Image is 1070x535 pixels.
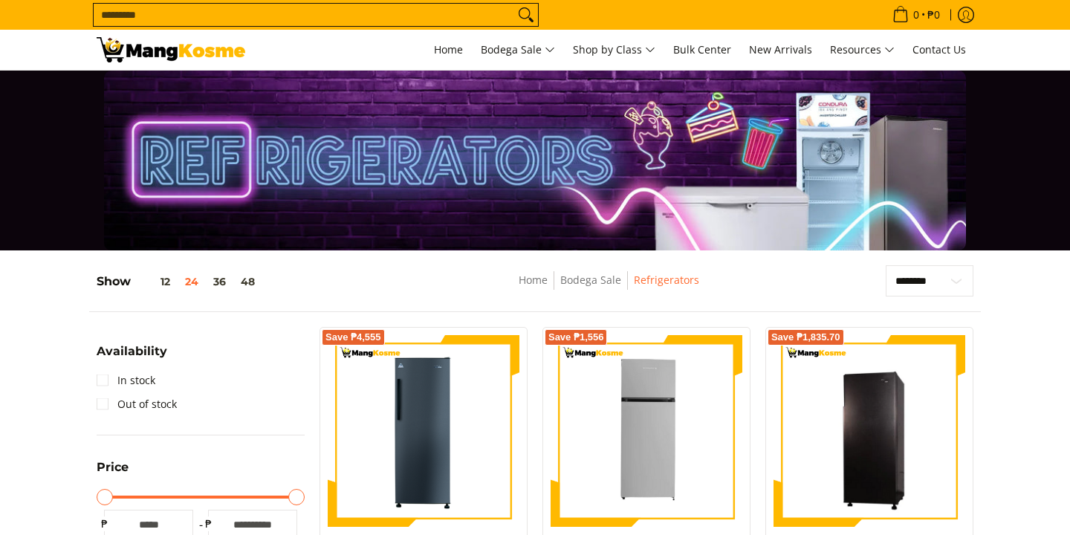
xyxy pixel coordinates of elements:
[560,273,621,287] a: Bodega Sale
[427,30,470,70] a: Home
[742,30,820,70] a: New Arrivals
[925,10,942,20] span: ₱0
[97,516,111,531] span: ₱
[911,10,921,20] span: 0
[548,333,604,342] span: Save ₱1,556
[823,30,902,70] a: Resources
[573,41,655,59] span: Shop by Class
[771,333,840,342] span: Save ₱1,835.70
[551,335,742,527] img: Kelvinator 7.3 Cu.Ft. Direct Cool KLC Manual Defrost Standard Refrigerator (Silver) (Class A)
[634,273,699,287] a: Refrigerators
[888,7,944,23] span: •
[673,42,731,56] span: Bulk Center
[97,274,262,289] h5: Show
[201,516,215,531] span: ₱
[97,346,167,369] summary: Open
[514,4,538,26] button: Search
[97,369,155,392] a: In stock
[434,42,463,56] span: Home
[410,271,808,305] nav: Breadcrumbs
[905,30,973,70] a: Contact Us
[481,41,555,59] span: Bodega Sale
[97,392,177,416] a: Out of stock
[666,30,739,70] a: Bulk Center
[97,461,129,473] span: Price
[233,276,262,288] button: 48
[97,461,129,484] summary: Open
[565,30,663,70] a: Shop by Class
[97,346,167,357] span: Availability
[473,30,562,70] a: Bodega Sale
[206,276,233,288] button: 36
[519,273,548,287] a: Home
[325,333,381,342] span: Save ₱4,555
[749,42,812,56] span: New Arrivals
[131,276,178,288] button: 12
[260,30,973,70] nav: Main Menu
[97,37,245,62] img: Bodega Sale Refrigerator l Mang Kosme: Home Appliances Warehouse Sale
[328,335,519,527] img: Condura 7.0 Cu. Ft. Upright Freezer Inverter Refrigerator, CUF700MNi (Class A)
[774,337,965,525] img: Condura 7.3 Cu. Ft. Single Door - Direct Cool Inverter Refrigerator, CSD700SAi (Class A)
[912,42,966,56] span: Contact Us
[830,41,895,59] span: Resources
[178,276,206,288] button: 24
